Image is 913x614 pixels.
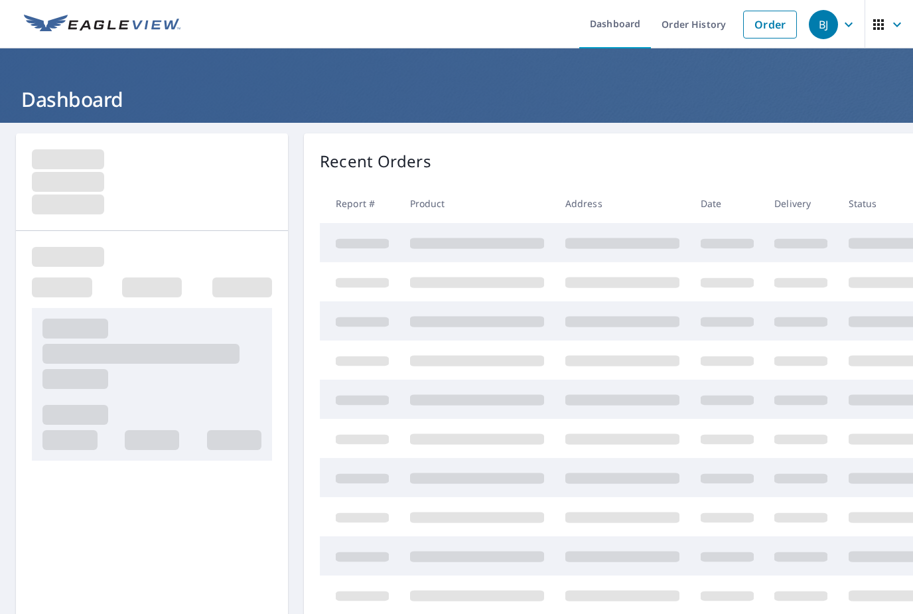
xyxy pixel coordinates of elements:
[16,86,897,113] h1: Dashboard
[555,184,690,223] th: Address
[399,184,555,223] th: Product
[690,184,764,223] th: Date
[743,11,797,38] a: Order
[764,184,838,223] th: Delivery
[320,149,431,173] p: Recent Orders
[24,15,180,35] img: EV Logo
[809,10,838,39] div: BJ
[320,184,399,223] th: Report #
